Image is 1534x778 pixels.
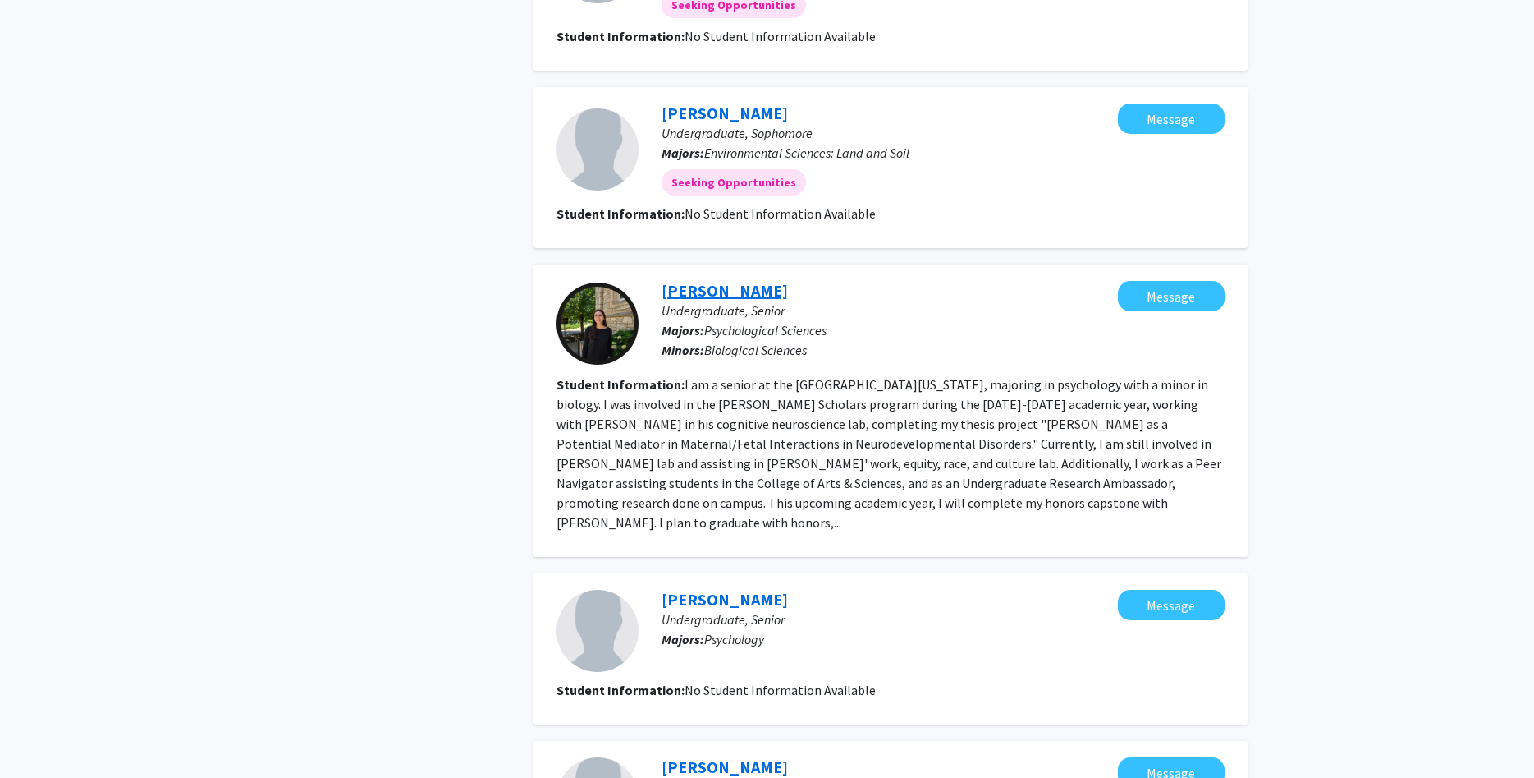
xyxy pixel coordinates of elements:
a: [PERSON_NAME] [662,280,788,301]
b: Student Information: [556,28,685,44]
span: No Student Information Available [685,28,876,44]
span: Psychology [704,631,764,647]
button: Message Olivia Smith [1118,281,1225,311]
b: Majors: [662,322,704,338]
span: Undergraduate, Senior [662,611,785,628]
b: Minors: [662,342,704,358]
a: [PERSON_NAME] [662,757,788,777]
mat-chip: Seeking Opportunities [662,169,806,196]
button: Message Olivia Peters [1118,590,1225,620]
span: No Student Information Available [685,205,876,222]
fg-read-more: I am a senior at the [GEOGRAPHIC_DATA][US_STATE], majoring in psychology with a minor in biology.... [556,376,1221,531]
span: Undergraduate, Sophomore [662,125,813,141]
span: Biological Sciences [704,342,807,358]
span: Psychological Sciences [704,322,827,338]
span: No Student Information Available [685,682,876,698]
span: Undergraduate, Senior [662,302,785,319]
iframe: Chat [12,704,70,766]
span: Environmental Sciences: Land and Soil [704,145,909,161]
a: [PERSON_NAME] [662,103,788,123]
b: Majors: [662,631,704,647]
b: Student Information: [556,205,685,222]
a: [PERSON_NAME] [662,589,788,610]
b: Majors: [662,145,704,161]
b: Student Information: [556,682,685,698]
button: Message Olivia Svoboda [1118,104,1225,134]
b: Student Information: [556,376,685,393]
